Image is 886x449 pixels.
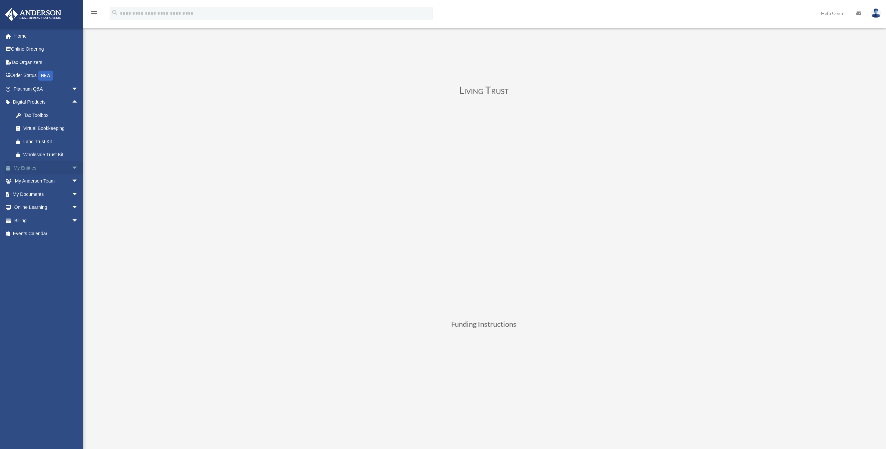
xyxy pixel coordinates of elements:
[5,161,88,175] a: My Entitiesarrow_drop_down
[9,109,88,122] a: Tax Toolbox
[5,214,88,227] a: Billingarrow_drop_down
[23,151,80,159] div: Wholesale Trust Kit
[5,201,88,214] a: Online Learningarrow_drop_down
[304,85,664,98] h3: Living Trust
[5,69,88,83] a: Order StatusNEW
[3,8,63,21] img: Anderson Advisors Platinum Portal
[5,29,88,43] a: Home
[871,8,881,18] img: User Pic
[9,122,88,135] a: Virtual Bookkeeping
[72,175,85,188] span: arrow_drop_down
[5,56,88,69] a: Tax Organizers
[9,148,88,162] a: Wholesale Trust Kit
[38,71,53,81] div: NEW
[23,111,80,120] div: Tax Toolbox
[72,82,85,96] span: arrow_drop_down
[304,108,664,310] iframe: Living Trust Binder Review
[5,175,88,188] a: My Anderson Teamarrow_drop_down
[90,9,98,17] i: menu
[5,43,88,56] a: Online Ordering
[5,227,88,240] a: Events Calendar
[304,320,664,331] h3: Funding Instructions
[9,135,88,148] a: Land Trust Kit
[5,82,88,96] a: Platinum Q&Aarrow_drop_down
[72,201,85,215] span: arrow_drop_down
[72,96,85,109] span: arrow_drop_up
[72,161,85,175] span: arrow_drop_down
[5,96,88,109] a: Digital Productsarrow_drop_up
[111,9,119,16] i: search
[72,214,85,227] span: arrow_drop_down
[23,138,80,146] div: Land Trust Kit
[23,124,80,133] div: Virtual Bookkeeping
[5,188,88,201] a: My Documentsarrow_drop_down
[90,12,98,17] a: menu
[72,188,85,201] span: arrow_drop_down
